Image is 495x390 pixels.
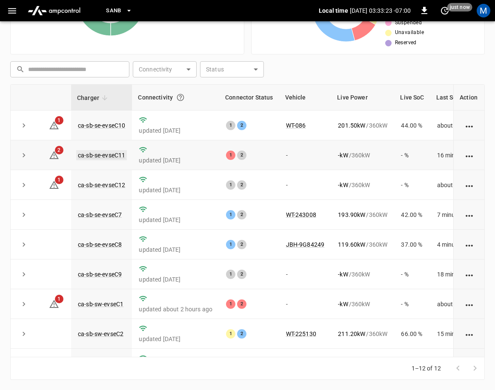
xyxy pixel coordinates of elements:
p: 1–12 of 12 [412,364,441,373]
div: 2 [237,180,246,190]
a: WT-243008 [286,211,316,218]
td: 18 minutes ago [430,259,494,289]
p: - kW [338,181,348,189]
div: 1 [226,151,235,160]
p: 201.50 kW [338,121,365,130]
p: updated [DATE] [139,156,212,165]
p: 211.20 kW [338,330,365,338]
span: Suspended [395,19,422,27]
div: action cell options [464,300,475,308]
a: 1 [49,121,59,128]
p: 193.90 kW [338,211,365,219]
div: 1 [226,121,235,130]
div: / 360 kW [338,300,387,308]
span: just now [447,3,472,11]
div: / 360 kW [338,240,387,249]
td: about 1 hour ago [430,349,494,379]
button: expand row [17,327,30,340]
div: 2 [237,151,246,160]
td: 44.00 % [394,111,430,140]
button: set refresh interval [438,4,452,17]
a: ca-sb-se-evseC8 [78,241,122,248]
span: Charger [77,93,110,103]
a: ca-sb-sw-evseC2 [78,330,123,337]
td: about 3 hours ago [430,170,494,200]
td: 15 minutes ago [430,319,494,349]
span: Unavailable [395,28,424,37]
button: expand row [17,238,30,251]
div: 2 [237,240,246,249]
td: 62.00 % [394,349,430,379]
td: - % [394,259,430,289]
span: Reserved [395,39,417,47]
a: ca-sb-se-evseC10 [78,122,125,129]
p: - kW [338,151,348,159]
span: 1 [55,295,63,303]
th: Vehicle [279,85,332,111]
button: expand row [17,119,30,132]
td: 37.00 % [394,230,430,259]
div: / 360 kW [338,211,387,219]
td: - % [394,170,430,200]
div: / 360 kW [338,181,387,189]
th: Last Session [430,85,494,111]
p: updated [DATE] [139,275,212,284]
a: WT-086 [286,122,306,129]
a: ca-sb-se-evseC12 [78,182,125,188]
div: action cell options [464,181,475,189]
td: - [279,259,332,289]
div: 1 [226,299,235,309]
div: action cell options [464,240,475,249]
div: 2 [237,270,246,279]
div: / 360 kW [338,121,387,130]
div: Connectivity [138,90,213,105]
button: expand row [17,208,30,221]
a: JBH-9G84249 [286,241,325,248]
button: SanB [103,3,136,19]
button: expand row [17,179,30,191]
a: 2 [49,151,59,158]
div: 1 [226,210,235,219]
span: SanB [106,6,121,16]
a: ca-sb-se-evseC11 [76,150,127,160]
button: Connection between the charger and our software. [173,90,188,105]
div: action cell options [464,270,475,279]
button: expand row [17,268,30,281]
td: 42.00 % [394,200,430,230]
button: expand row [17,149,30,162]
a: 1 [49,181,59,188]
th: Live Power [331,85,394,111]
div: 1 [226,180,235,190]
div: / 360 kW [338,330,387,338]
p: Local time [319,6,348,15]
div: action cell options [464,211,475,219]
td: 66.00 % [394,319,430,349]
div: / 360 kW [338,270,387,279]
p: 119.60 kW [338,240,365,249]
div: 1 [226,240,235,249]
p: updated [DATE] [139,186,212,194]
div: 2 [237,329,246,339]
div: 2 [237,210,246,219]
div: profile-icon [477,4,490,17]
span: 1 [55,116,63,125]
p: updated [DATE] [139,335,212,343]
span: 1 [55,176,63,184]
div: 1 [226,329,235,339]
p: [DATE] 03:33:23 -07:00 [350,6,411,15]
div: 2 [237,299,246,309]
span: 2 [55,146,63,154]
a: ca-sb-se-evseC9 [78,271,122,278]
div: 1 [226,270,235,279]
th: Live SoC [394,85,430,111]
td: - % [394,289,430,319]
p: - kW [338,300,348,308]
td: about 5 hours ago [430,289,494,319]
a: WT-225130 [286,330,316,337]
td: 16 minutes ago [430,140,494,170]
th: Connector Status [219,85,279,111]
td: about 1 hour ago [430,111,494,140]
div: 2 [237,121,246,130]
p: - kW [338,270,348,279]
p: updated [DATE] [139,216,212,224]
